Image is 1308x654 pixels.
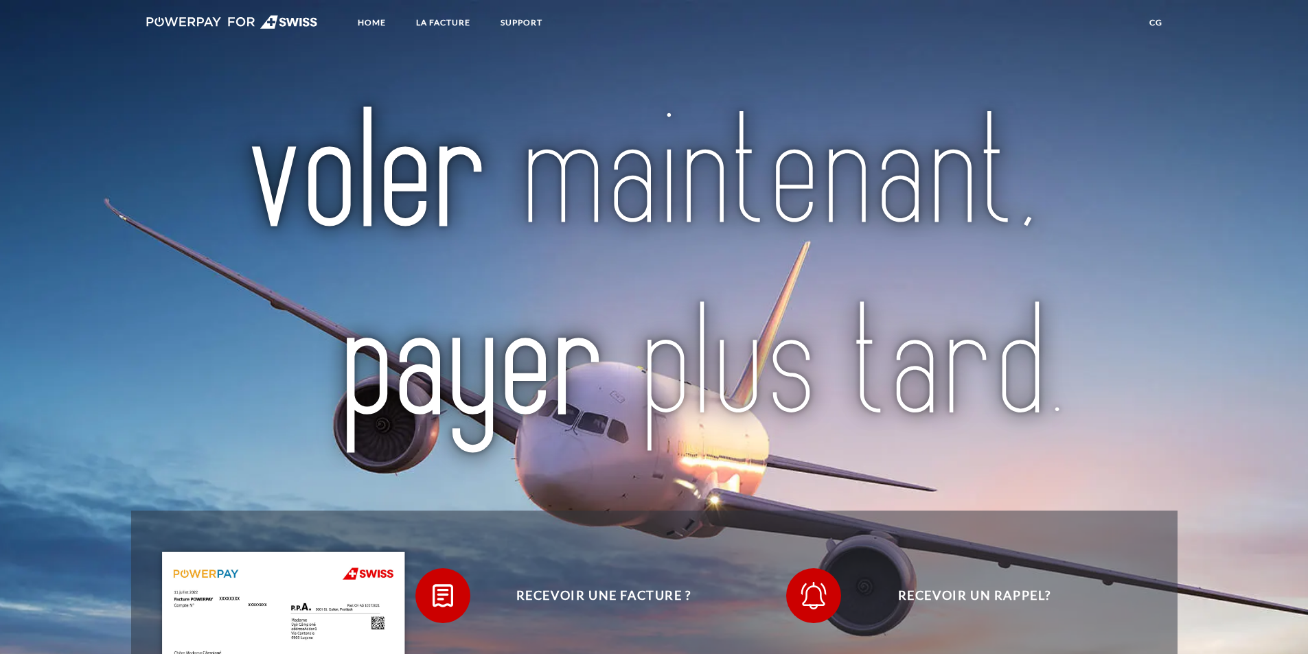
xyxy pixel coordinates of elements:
[796,579,831,613] img: qb_bell.svg
[435,568,772,623] span: Recevoir une facture ?
[806,568,1143,623] span: Recevoir un rappel?
[1138,10,1174,35] a: CG
[426,579,460,613] img: qb_bill.svg
[415,568,772,623] button: Recevoir une facture ?
[404,10,482,35] a: LA FACTURE
[786,568,1143,623] button: Recevoir un rappel?
[146,15,319,29] img: logo-swiss-white.svg
[193,65,1115,476] img: title-swiss_fr.svg
[346,10,398,35] a: Home
[489,10,554,35] a: SUPPORT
